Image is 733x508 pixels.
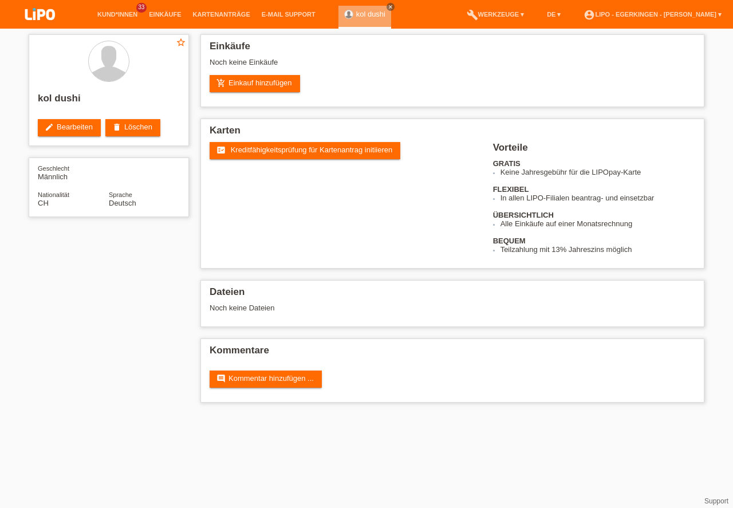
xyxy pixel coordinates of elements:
span: Geschlecht [38,165,69,172]
li: Keine Jahresgebühr für die LIPOpay-Karte [501,168,695,176]
div: Noch keine Einkäufe [210,58,695,75]
a: Einkäufe [143,11,187,18]
a: deleteLöschen [105,119,160,136]
span: Sprache [109,191,132,198]
a: star_border [176,37,186,49]
i: edit [45,123,54,132]
i: account_circle [584,9,595,21]
i: comment [216,374,226,383]
a: editBearbeiten [38,119,101,136]
h2: Dateien [210,286,695,304]
h2: Vorteile [493,142,695,159]
div: Noch keine Dateien [210,304,559,312]
span: 33 [136,3,147,13]
b: ÜBERSICHTLICH [493,211,554,219]
a: fact_check Kreditfähigkeitsprüfung für Kartenantrag initiieren [210,142,400,159]
li: In allen LIPO-Filialen beantrag- und einsetzbar [501,194,695,202]
b: FLEXIBEL [493,185,529,194]
li: Teilzahlung mit 13% Jahreszins möglich [501,245,695,254]
a: Kartenanträge [187,11,256,18]
a: commentKommentar hinzufügen ... [210,371,322,388]
i: close [388,4,393,10]
a: Kund*innen [92,11,143,18]
i: build [467,9,478,21]
h2: Einkäufe [210,41,695,58]
h2: kol dushi [38,93,180,110]
a: kol dushi [356,10,385,18]
div: Männlich [38,164,109,181]
span: Kreditfähigkeitsprüfung für Kartenantrag initiieren [231,145,393,154]
h2: Karten [210,125,695,142]
span: Nationalität [38,191,69,198]
h2: Kommentare [210,345,695,362]
i: add_shopping_cart [216,78,226,88]
a: Support [704,497,728,505]
i: star_border [176,37,186,48]
b: BEQUEM [493,237,526,245]
i: delete [112,123,121,132]
a: add_shopping_cartEinkauf hinzufügen [210,75,300,92]
li: Alle Einkäufe auf einer Monatsrechnung [501,219,695,228]
a: DE ▾ [541,11,566,18]
a: LIPO pay [11,23,69,32]
span: Deutsch [109,199,136,207]
b: GRATIS [493,159,521,168]
a: close [387,3,395,11]
i: fact_check [216,145,226,155]
a: E-Mail Support [256,11,321,18]
a: account_circleLIPO - Egerkingen - [PERSON_NAME] ▾ [578,11,727,18]
a: buildWerkzeuge ▾ [461,11,530,18]
span: Schweiz [38,199,49,207]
